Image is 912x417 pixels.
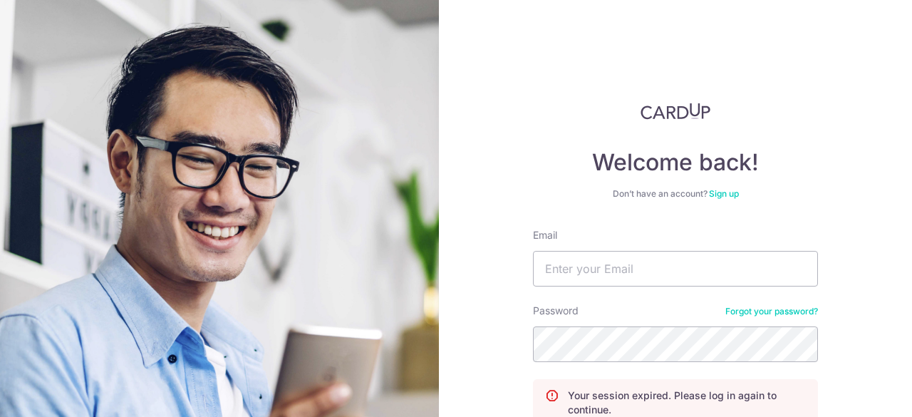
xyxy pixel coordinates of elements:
label: Email [533,228,557,242]
label: Password [533,304,579,318]
a: Forgot your password? [725,306,818,317]
input: Enter your Email [533,251,818,287]
div: Don’t have an account? [533,188,818,200]
p: Your session expired. Please log in again to continue. [568,388,806,417]
img: CardUp Logo [641,103,710,120]
a: Sign up [709,188,739,199]
h4: Welcome back! [533,148,818,177]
